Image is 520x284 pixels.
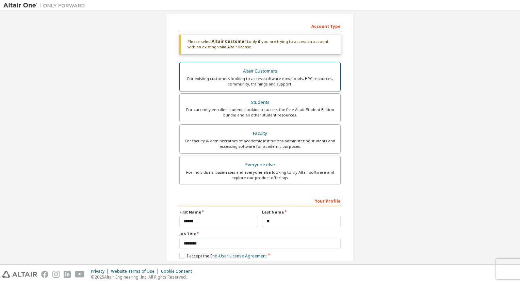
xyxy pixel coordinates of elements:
[91,269,111,274] div: Privacy
[179,209,258,215] label: First Name
[184,98,336,107] div: Students
[161,269,196,274] div: Cookie Consent
[41,271,48,278] img: facebook.svg
[179,195,341,206] div: Your Profile
[262,209,341,215] label: Last Name
[184,76,336,87] div: For existing customers looking to access software downloads, HPC resources, community, trainings ...
[52,271,60,278] img: instagram.svg
[111,269,161,274] div: Website Terms of Use
[2,271,37,278] img: altair_logo.svg
[184,170,336,180] div: For individuals, businesses and everyone else looking to try Altair software and explore our prod...
[3,2,88,9] img: Altair One
[179,35,341,54] div: Please select only if you are trying to access an account with an existing valid Altair license.
[64,271,71,278] img: linkedin.svg
[210,253,267,259] a: End-User License Agreement
[179,20,341,31] div: Account Type
[75,271,85,278] img: youtube.svg
[179,231,341,237] label: Job Title
[184,107,336,118] div: For currently enrolled students looking to access the free Altair Student Edition bundle and all ...
[179,253,267,259] label: I accept the
[184,129,336,138] div: Faculty
[184,138,336,149] div: For faculty & administrators of academic institutions administering students and accessing softwa...
[184,160,336,170] div: Everyone else
[91,274,196,280] p: © 2025 Altair Engineering, Inc. All Rights Reserved.
[212,38,249,44] b: Altair Customers
[184,66,336,76] div: Altair Customers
